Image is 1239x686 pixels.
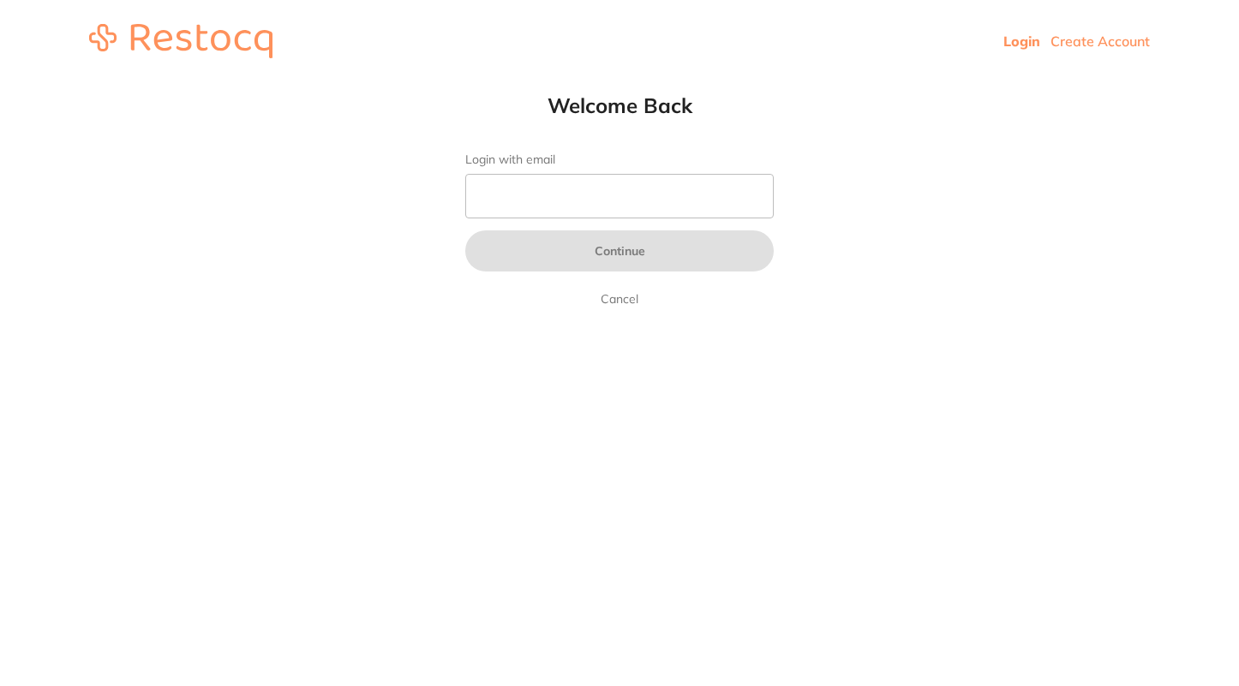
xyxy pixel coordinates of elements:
h1: Welcome Back [431,92,808,118]
button: Continue [465,230,774,271]
a: Create Account [1050,33,1150,50]
a: Login [1003,33,1040,50]
img: restocq_logo.svg [89,24,272,58]
label: Login with email [465,152,774,167]
a: Cancel [597,289,642,309]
